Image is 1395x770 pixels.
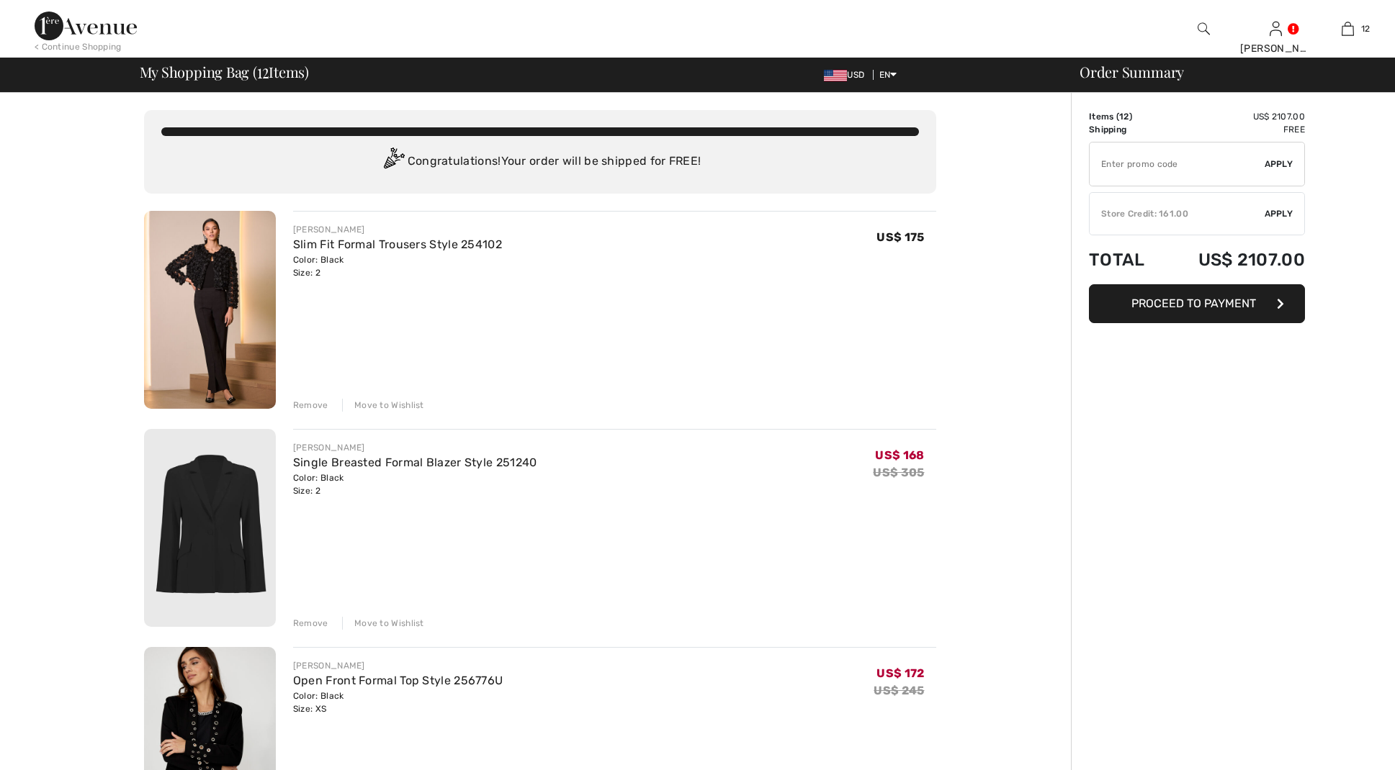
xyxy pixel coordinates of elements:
input: Promo code [1090,142,1265,186]
img: My Info [1270,20,1282,37]
div: Color: Black Size: XS [293,689,503,715]
a: 12 [1312,20,1383,37]
span: USD [824,70,870,80]
img: My Bag [1342,20,1354,37]
button: Proceed to Payment [1089,284,1305,323]
div: Store Credit: 161.00 [1090,207,1265,220]
div: Remove [293,617,328,630]
span: US$ 168 [875,448,924,462]
span: 12 [1361,22,1371,35]
div: Congratulations! Your order will be shipped for FREE! [161,148,919,176]
s: US$ 245 [874,684,924,697]
img: Slim Fit Formal Trousers Style 254102 [144,211,276,409]
a: Sign In [1270,22,1282,35]
div: [PERSON_NAME] [1240,41,1311,56]
div: [PERSON_NAME] [293,223,502,236]
img: 1ère Avenue [35,12,137,40]
td: US$ 2107.00 [1163,110,1305,123]
span: Proceed to Payment [1131,296,1256,310]
div: Remove [293,399,328,412]
div: Move to Wishlist [342,399,424,412]
span: EN [879,70,897,80]
div: Color: Black Size: 2 [293,471,537,497]
td: US$ 2107.00 [1163,235,1305,284]
div: [PERSON_NAME] [293,441,537,454]
span: 12 [1119,112,1129,122]
img: Congratulation2.svg [379,148,408,176]
td: Free [1163,123,1305,136]
img: Single Breasted Formal Blazer Style 251240 [144,429,276,627]
a: Single Breasted Formal Blazer Style 251240 [293,456,537,469]
div: [PERSON_NAME] [293,659,503,672]
span: US$ 172 [876,666,924,680]
img: search the website [1198,20,1210,37]
span: Apply [1265,158,1293,171]
span: Apply [1265,207,1293,220]
td: Total [1089,235,1163,284]
s: US$ 305 [873,466,924,479]
td: Shipping [1089,123,1163,136]
div: Move to Wishlist [342,617,424,630]
span: 12 [257,61,269,80]
td: Items ( ) [1089,110,1163,123]
div: Order Summary [1062,65,1386,79]
span: US$ 175 [876,230,924,244]
a: Slim Fit Formal Trousers Style 254102 [293,237,502,251]
span: My Shopping Bag ( Items) [140,65,310,79]
div: < Continue Shopping [35,40,122,53]
img: US Dollar [824,70,847,81]
div: Color: Black Size: 2 [293,253,502,279]
a: Open Front Formal Top Style 256776U [293,674,503,687]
